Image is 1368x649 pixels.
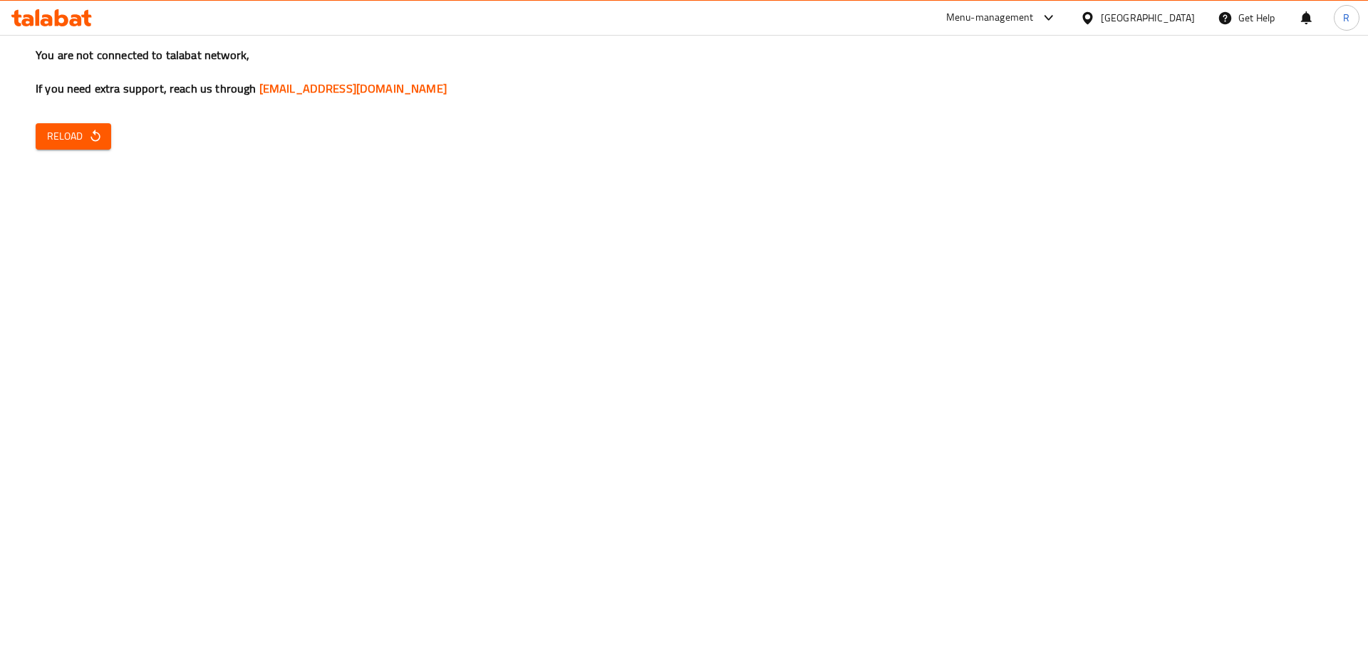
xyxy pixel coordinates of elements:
div: Menu-management [946,9,1034,26]
div: [GEOGRAPHIC_DATA] [1101,10,1195,26]
a: [EMAIL_ADDRESS][DOMAIN_NAME] [259,78,447,99]
span: R [1343,10,1349,26]
span: Reload [47,128,100,145]
button: Reload [36,123,111,150]
h3: You are not connected to talabat network, If you need extra support, reach us through [36,47,1332,97]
